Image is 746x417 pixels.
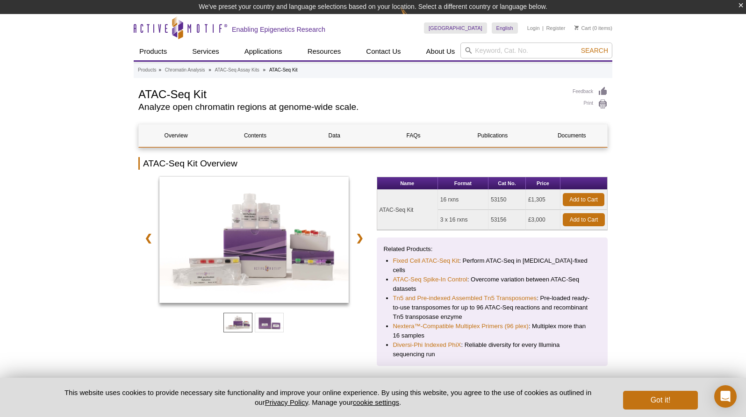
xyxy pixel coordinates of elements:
p: This website uses cookies to provide necessary site functionality and improve your online experie... [48,388,608,407]
th: Name [377,177,438,190]
a: Products [138,66,156,74]
a: Nextera™-Compatible Multiplex Primers (96 plex) [393,322,529,331]
a: Privacy Policy [265,398,308,406]
button: Search [578,46,611,55]
a: Products [134,43,172,60]
a: Fixed Cell ATAC-Seq Kit [393,256,459,266]
li: : Overcome variation between ATAC-Seq datasets [393,275,592,294]
button: Got it! [623,391,698,410]
a: Tn5 and Pre-indexed Assembled Tn5 Transposomes [393,294,537,303]
td: ATAC-Seq Kit [377,190,438,230]
a: FAQs [376,124,451,147]
a: Contact Us [360,43,406,60]
li: (0 items) [574,22,612,34]
a: About Us [421,43,461,60]
a: ATAC-Seq Spike-In Control [393,275,467,284]
img: ATAC-Seq Kit [159,177,349,303]
a: Add to Cart [563,193,604,206]
h1: ATAC-Seq Kit [138,86,563,101]
a: English [492,22,518,34]
a: Documents [535,124,609,147]
td: 16 rxns [438,190,488,210]
div: Open Intercom Messenger [714,385,737,408]
th: Format [438,177,488,190]
th: Cat No. [488,177,526,190]
a: ATAC-Seq Assay Kits [215,66,259,74]
a: ATAC-Seq Kit [159,177,349,306]
td: 53156 [488,210,526,230]
li: | [542,22,544,34]
a: Services [186,43,225,60]
li: : Multiplex more than 16 samples [393,322,592,340]
h2: Analyze open chromatin regions at genome-wide scale. [138,103,563,111]
li: » [208,67,211,72]
a: Applications [239,43,288,60]
li: ATAC-Seq Kit [269,67,298,72]
a: Cart [574,25,591,31]
h2: ATAC-Seq Kit Overview [138,157,608,170]
a: Chromatin Analysis [165,66,205,74]
td: £3,000 [526,210,560,230]
a: Publications [455,124,530,147]
li: : Reliable diversity for every Illumina sequencing run [393,340,592,359]
a: Overview [139,124,213,147]
td: £1,305 [526,190,560,210]
a: Contents [218,124,292,147]
li: » [263,67,266,72]
th: Price [526,177,560,190]
li: : Pre-loaded ready-to-use transposomes for up to 96 ATAC-Seq reactions and recombinant Tn5 transp... [393,294,592,322]
a: Diversi-Phi Indexed PhiX [393,340,461,350]
a: Register [546,25,565,31]
a: Data [297,124,372,147]
li: » [158,67,161,72]
td: 3 x 16 rxns [438,210,488,230]
button: cookie settings [353,398,399,406]
a: Add to Cart [563,213,605,226]
li: : Perform ATAC-Seq in [MEDICAL_DATA]-fixed cells [393,256,592,275]
span: Search [581,47,608,54]
a: Resources [302,43,347,60]
p: Related Products: [384,244,601,254]
a: ❯ [350,227,370,249]
a: Feedback [573,86,608,97]
a: ❮ [138,227,158,249]
img: Change Here [401,7,425,29]
h2: Enabling Epigenetics Research [232,25,325,34]
input: Keyword, Cat. No. [460,43,612,58]
a: [GEOGRAPHIC_DATA] [424,22,487,34]
img: Your Cart [574,25,579,30]
a: Print [573,99,608,109]
td: 53150 [488,190,526,210]
p: ATAC-Seq is a rapid assay that allows analysis of epigenetic profiles across the genome by identi... [138,375,608,403]
a: Login [527,25,540,31]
